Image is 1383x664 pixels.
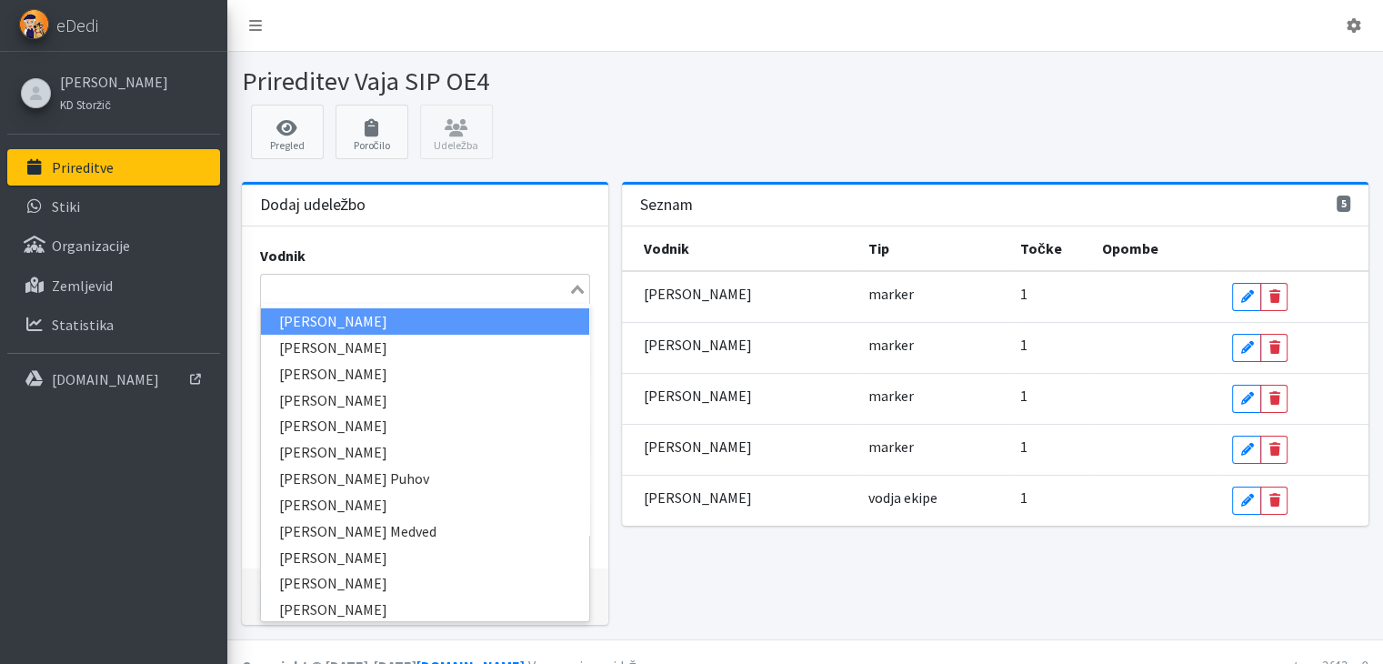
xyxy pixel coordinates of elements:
[52,370,159,388] p: [DOMAIN_NAME]
[265,353,319,375] span: marker
[7,149,220,186] a: Prireditve
[260,579,324,614] button: Shrani
[242,65,799,97] h1: Prireditev Vaja SIP OE4
[260,348,590,379] div: Search for option
[263,278,566,300] input: Search for option
[52,236,130,255] p: Organizacije
[321,353,550,375] input: Search for option
[60,71,168,93] a: [PERSON_NAME]
[251,105,324,159] a: Pregled
[7,227,220,264] a: Organizacije
[640,196,693,215] h3: Seznam
[622,226,857,271] th: Vodnik
[868,488,937,507] span: vodja ekipe
[1009,226,1091,271] th: Točke
[555,353,564,375] button: Clear Selected
[622,271,857,323] td: [PERSON_NAME]
[857,226,1009,271] th: Tip
[260,245,306,267] label: Vodnik
[19,9,49,39] img: eDedi
[868,336,914,354] span: marker
[260,472,316,494] label: Opombe
[52,197,80,216] p: Stiki
[260,274,590,305] div: Search for option
[1091,226,1222,271] th: Opombe
[60,93,168,115] a: KD Storžič
[7,188,220,225] a: Stiki
[622,322,857,373] td: [PERSON_NAME]
[336,105,408,159] a: Poročilo
[1020,387,1027,405] span: 1
[1337,196,1351,212] span: 5
[56,12,98,39] span: eDedi
[622,373,857,424] td: [PERSON_NAME]
[7,307,220,343] a: Statistika
[60,97,111,112] small: KD Storžič
[1020,438,1027,456] span: 1
[868,387,914,405] span: marker
[52,316,114,334] p: Statistika
[7,361,220,397] a: [DOMAIN_NAME]
[622,424,857,475] td: [PERSON_NAME]
[260,319,281,341] label: Tip
[260,394,302,416] label: Točke
[52,158,114,176] p: Prireditve
[7,267,220,304] a: Zemljevid
[52,277,113,295] p: Zemljevid
[622,475,857,526] td: [PERSON_NAME]
[868,438,914,456] span: marker
[868,285,914,303] span: marker
[1020,488,1027,507] span: 1
[260,196,366,215] h3: Dodaj udeležbo
[1020,285,1027,303] span: 1
[1020,336,1027,354] span: 1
